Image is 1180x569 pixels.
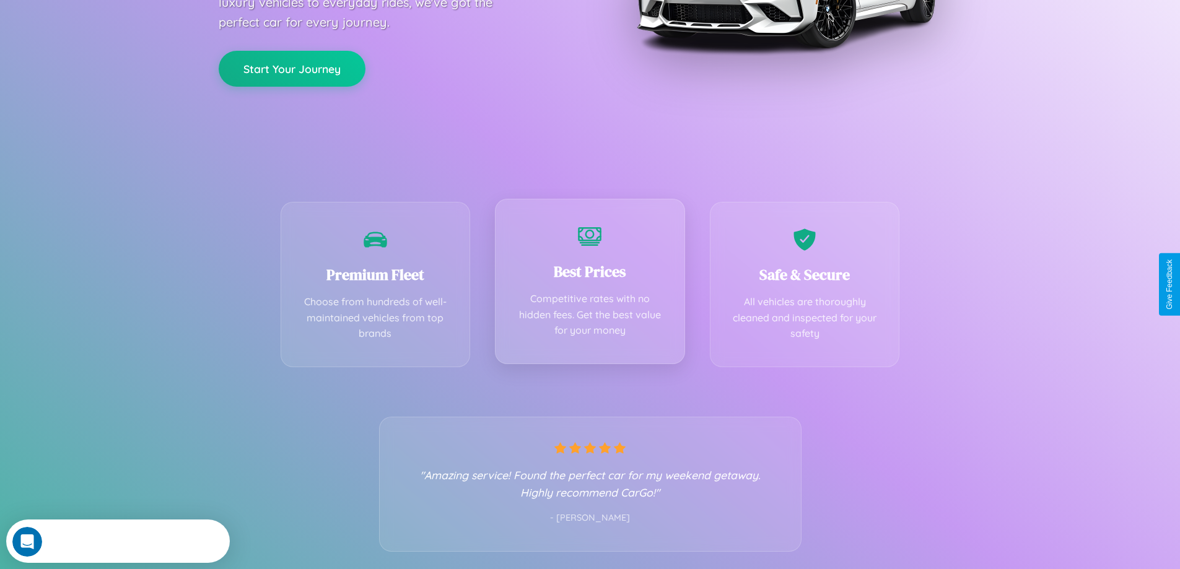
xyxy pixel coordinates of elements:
p: "Amazing service! Found the perfect car for my weekend getaway. Highly recommend CarGo!" [404,466,776,501]
h3: Best Prices [514,261,666,282]
p: All vehicles are thoroughly cleaned and inspected for your safety [729,294,881,342]
button: Start Your Journey [219,51,365,87]
h3: Premium Fleet [300,264,452,285]
p: - [PERSON_NAME] [404,510,776,526]
div: Give Feedback [1165,259,1174,310]
h3: Safe & Secure [729,264,881,285]
iframe: Intercom live chat [12,527,42,557]
iframe: Intercom live chat discovery launcher [6,519,230,563]
p: Competitive rates with no hidden fees. Get the best value for your money [514,291,666,339]
p: Choose from hundreds of well-maintained vehicles from top brands [300,294,452,342]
